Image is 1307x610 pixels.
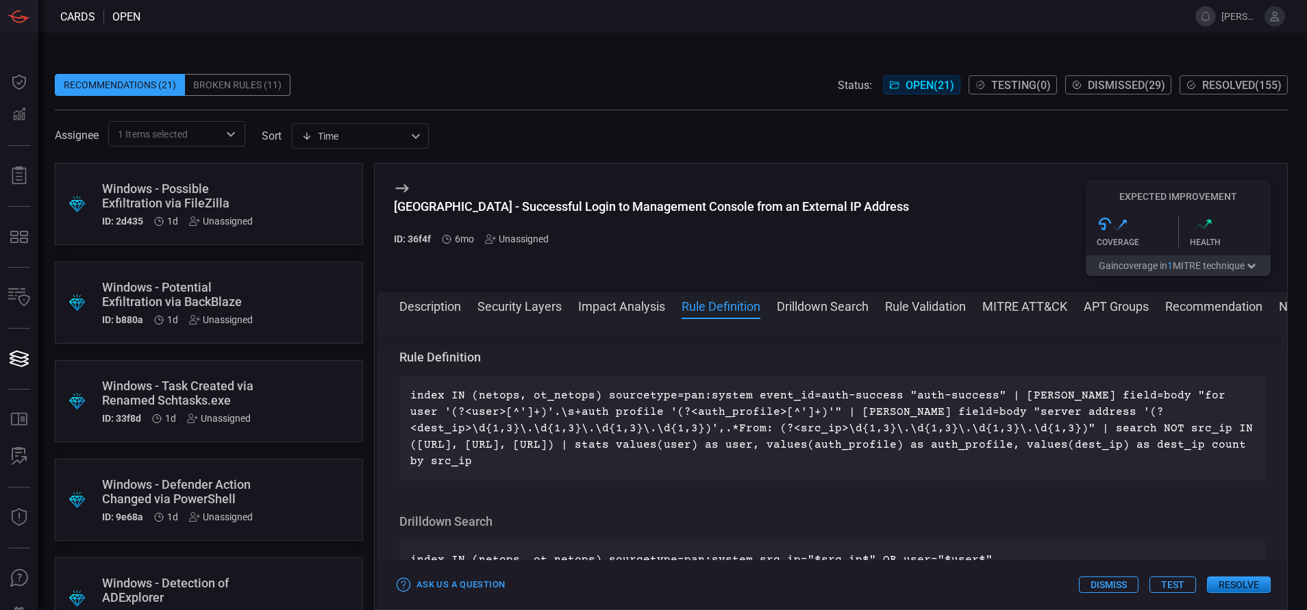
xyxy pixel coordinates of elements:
[189,511,253,522] div: Unassigned
[189,314,253,325] div: Unassigned
[1065,75,1171,94] button: Dismissed(29)
[399,349,1265,366] h3: Rule Definition
[167,511,178,522] span: Aug 24, 2025 8:50 AM
[102,280,264,309] div: Windows - Potential Exfiltration via BackBlaze
[3,501,36,534] button: Threat Intelligence
[3,440,36,473] button: ALERT ANALYSIS
[485,233,549,244] div: Unassigned
[3,403,36,436] button: Rule Catalog
[3,99,36,131] button: Detections
[3,220,36,253] button: MITRE - Detection Posture
[102,477,264,506] div: Windows - Defender Action Changed via PowerShell
[1149,576,1196,593] button: Test
[394,574,508,596] button: Ask Us a Question
[3,281,36,314] button: Inventory
[3,66,36,99] button: Dashboard
[1202,79,1282,92] span: Resolved ( 155 )
[262,129,282,142] label: sort
[455,233,474,244] span: Mar 09, 2025 1:32 PM
[394,199,909,214] div: Palo Alto - Successful Login to Management Console from an External IP Address
[167,216,178,227] span: Aug 24, 2025 8:50 AM
[682,297,760,314] button: Rule Definition
[102,511,143,522] h5: ID: 9e68a
[55,129,99,142] span: Assignee
[102,379,264,407] div: Windows - Task Created via Renamed Schtasks.exe
[102,314,143,325] h5: ID: b880a
[906,79,954,92] span: Open ( 21 )
[1097,238,1178,247] div: Coverage
[1167,260,1173,271] span: 1
[221,125,240,144] button: Open
[60,10,95,23] span: Cards
[118,127,188,141] span: 1 Items selected
[399,513,1265,530] h3: Drilldown Search
[1165,297,1262,314] button: Recommendation
[102,576,264,605] div: Windows - Detection of ADExplorer
[1190,238,1271,247] div: Health
[410,552,1254,568] p: index IN (netops, ot_netops) sourcetype=pan:system src_ip="$src_ip$" OR user="$user$"
[185,74,290,96] div: Broken Rules (11)
[1180,75,1288,94] button: Resolved(155)
[969,75,1057,94] button: Testing(0)
[165,413,176,424] span: Aug 24, 2025 8:50 AM
[189,216,253,227] div: Unassigned
[982,297,1067,314] button: MITRE ATT&CK
[1088,79,1165,92] span: Dismissed ( 29 )
[301,129,407,143] div: Time
[1207,576,1271,593] button: Resolve
[777,297,869,314] button: Drilldown Search
[112,10,140,23] span: open
[1086,255,1271,276] button: Gaincoverage in1MITRE technique
[1079,576,1138,593] button: Dismiss
[477,297,562,314] button: Security Layers
[3,160,36,192] button: Reports
[102,181,264,210] div: Windows - Possible Exfiltration via FileZilla
[1086,191,1271,202] h5: Expected Improvement
[394,233,431,244] h5: ID: 36f4f
[578,297,665,314] button: Impact Analysis
[885,297,966,314] button: Rule Validation
[187,413,251,424] div: Unassigned
[1221,11,1259,22] span: [PERSON_NAME].[PERSON_NAME]
[1084,297,1149,314] button: APT Groups
[167,314,178,325] span: Aug 24, 2025 8:50 AM
[399,297,461,314] button: Description
[102,413,141,424] h5: ID: 33f8d
[838,79,872,92] span: Status:
[883,75,960,94] button: Open(21)
[3,342,36,375] button: Cards
[3,562,36,595] button: Ask Us A Question
[102,216,143,227] h5: ID: 2d435
[410,387,1254,470] p: index IN (netops, ot_netops) sourcetype=pan:system event_id=auth-success "auth-success" | [PERSON...
[55,74,185,96] div: Recommendations (21)
[991,79,1051,92] span: Testing ( 0 )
